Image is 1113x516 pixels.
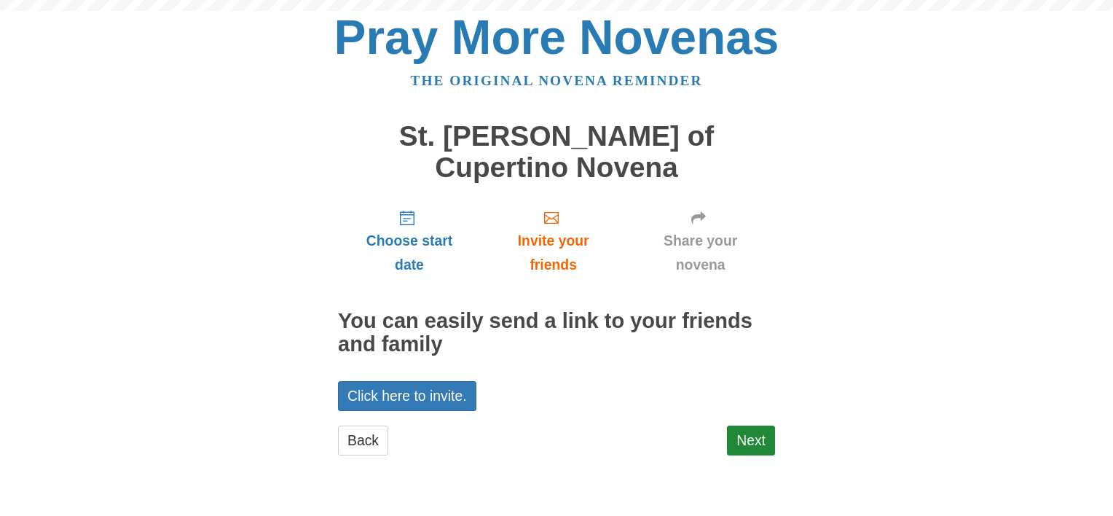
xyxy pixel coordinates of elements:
[626,198,775,284] a: Share your novena
[640,229,760,277] span: Share your novena
[338,381,476,411] a: Click here to invite.
[411,73,703,88] a: The original novena reminder
[495,229,611,277] span: Invite your friends
[334,10,779,64] a: Pray More Novenas
[353,229,466,277] span: Choose start date
[338,198,481,284] a: Choose start date
[338,426,388,456] a: Back
[727,426,775,456] a: Next
[481,198,626,284] a: Invite your friends
[338,121,775,183] h1: St. [PERSON_NAME] of Cupertino Novena
[338,310,775,356] h2: You can easily send a link to your friends and family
